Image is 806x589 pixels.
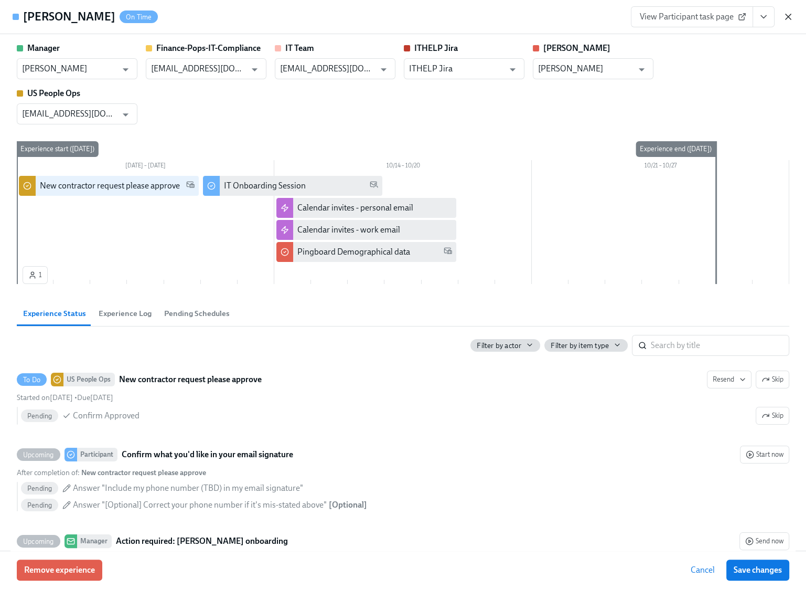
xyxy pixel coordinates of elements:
span: To Do [17,376,47,384]
span: Pending [21,485,58,492]
span: Remove experience [24,565,95,575]
div: 10/21 – 10/27 [532,160,789,174]
span: Cancel [691,565,715,575]
div: New contractor request please approve [40,180,180,192]
button: UpcomingManagerAction required: [PERSON_NAME] onboardingAfter completion of: New contractor reque... [739,532,789,550]
div: After completion of : [17,468,206,478]
span: Filter by item type [551,341,609,351]
button: To DoUS People OpsNew contractor request please approveResendStarted on[DATE] •Due[DATE] PendingC... [756,371,789,388]
strong: Finance-Pops-IT-Compliance [156,43,261,53]
strong: ITHELP Jira [414,43,458,53]
button: Filter by actor [470,339,540,352]
div: US People Ops [63,373,115,386]
a: View Participant task page [631,6,753,27]
div: [DATE] – [DATE] [17,160,274,174]
strong: Manager [27,43,60,53]
span: Answer "Include my phone number (TBD) in my email signature" [73,482,303,494]
strong: US People Ops [27,88,80,98]
span: Save changes [734,565,782,575]
span: Tuesday, October 7th 2025, 6:01 pm [17,393,73,402]
h4: [PERSON_NAME] [23,9,115,25]
strong: [PERSON_NAME] [543,43,610,53]
span: On Time [120,13,158,21]
div: Pingboard Demographical data [297,246,410,258]
span: Send now [745,536,783,546]
span: Pending [21,501,58,509]
button: Open [375,61,392,78]
strong: New contractor request please approve [119,373,262,386]
span: Pending Schedules [164,308,230,320]
span: Work Email [186,180,195,192]
div: Participant [77,448,117,461]
span: Filter by actor [477,341,521,351]
span: Experience Log [99,308,152,320]
button: To DoUS People OpsNew contractor request please approveSkipStarted on[DATE] •Due[DATE] PendingCon... [707,371,751,388]
span: Work Email [444,246,452,258]
span: Confirm Approved [73,410,139,422]
strong: New contractor request please approve [81,468,206,477]
span: Upcoming [17,538,60,545]
div: • [17,393,113,403]
button: Open [504,61,521,78]
span: Pending [21,412,58,420]
span: Sunday, October 12th 2025, 6:00 pm [77,393,113,402]
span: Experience Status [23,308,86,320]
button: Open [117,107,134,123]
button: Cancel [683,560,722,581]
span: Personal Email [370,180,378,192]
button: Open [246,61,263,78]
span: Skip [761,374,783,385]
input: Search by title [651,335,789,356]
button: Filter by item type [544,339,628,352]
div: Experience start ([DATE]) [16,141,99,157]
div: Calendar invites - personal email [297,202,413,214]
strong: Confirm what you'd like in your email signature [122,448,293,461]
strong: IT Team [285,43,314,53]
div: IT Onboarding Session [224,180,306,192]
button: To DoUS People OpsNew contractor request please approveResendSkipStarted on[DATE] •Due[DATE] Pend... [756,407,789,425]
div: [ Optional ] [329,499,367,511]
button: Open [633,61,650,78]
span: Start now [746,449,783,460]
button: Remove experience [17,560,102,581]
span: Resend [713,374,746,385]
div: Manager [77,534,112,548]
button: Open [117,61,134,78]
div: Experience end ([DATE]) [636,141,716,157]
button: Save changes [726,560,789,581]
div: 10/14 – 10/20 [274,160,532,174]
div: Calendar invites - work email [297,224,400,236]
span: View Participant task page [640,12,744,22]
span: Upcoming [17,451,60,459]
button: View task page [753,6,775,27]
span: Answer "[Optional] Correct your phone number if it's mis-stated above" [73,499,327,511]
strong: Action required: [PERSON_NAME] onboarding [116,535,288,548]
button: UpcomingParticipantConfirm what you'd like in your email signatureAfter completion of: New contra... [740,446,789,464]
span: Skip [761,411,783,421]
